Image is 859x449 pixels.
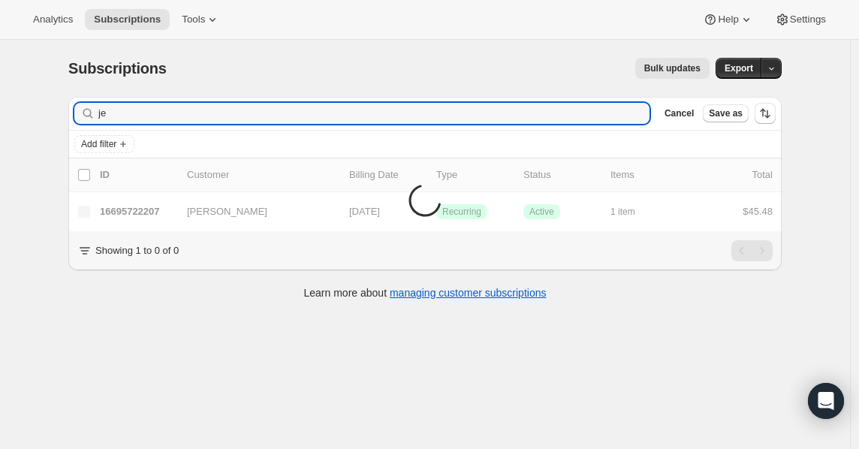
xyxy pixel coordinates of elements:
div: Open Intercom Messenger [808,383,844,419]
span: Help [718,14,738,26]
button: Add filter [74,135,134,153]
nav: Pagination [731,240,773,261]
p: Showing 1 to 0 of 0 [95,243,179,258]
button: Save as [703,104,749,122]
span: Cancel [665,107,694,119]
span: Subscriptions [94,14,161,26]
span: Tools [182,14,205,26]
button: Analytics [24,9,82,30]
span: Export [725,62,753,74]
button: Settings [766,9,835,30]
a: managing customer subscriptions [390,287,547,299]
button: Help [694,9,762,30]
span: Subscriptions [68,60,167,77]
button: Export [716,58,762,79]
button: Sort the results [755,103,776,124]
span: Save as [709,107,743,119]
button: Cancel [659,104,700,122]
input: Filter subscribers [98,103,650,124]
span: Bulk updates [644,62,701,74]
span: Add filter [81,138,116,150]
button: Tools [173,9,229,30]
button: Bulk updates [635,58,710,79]
span: Settings [790,14,826,26]
span: Analytics [33,14,73,26]
button: Subscriptions [85,9,170,30]
p: Learn more about [304,285,547,300]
